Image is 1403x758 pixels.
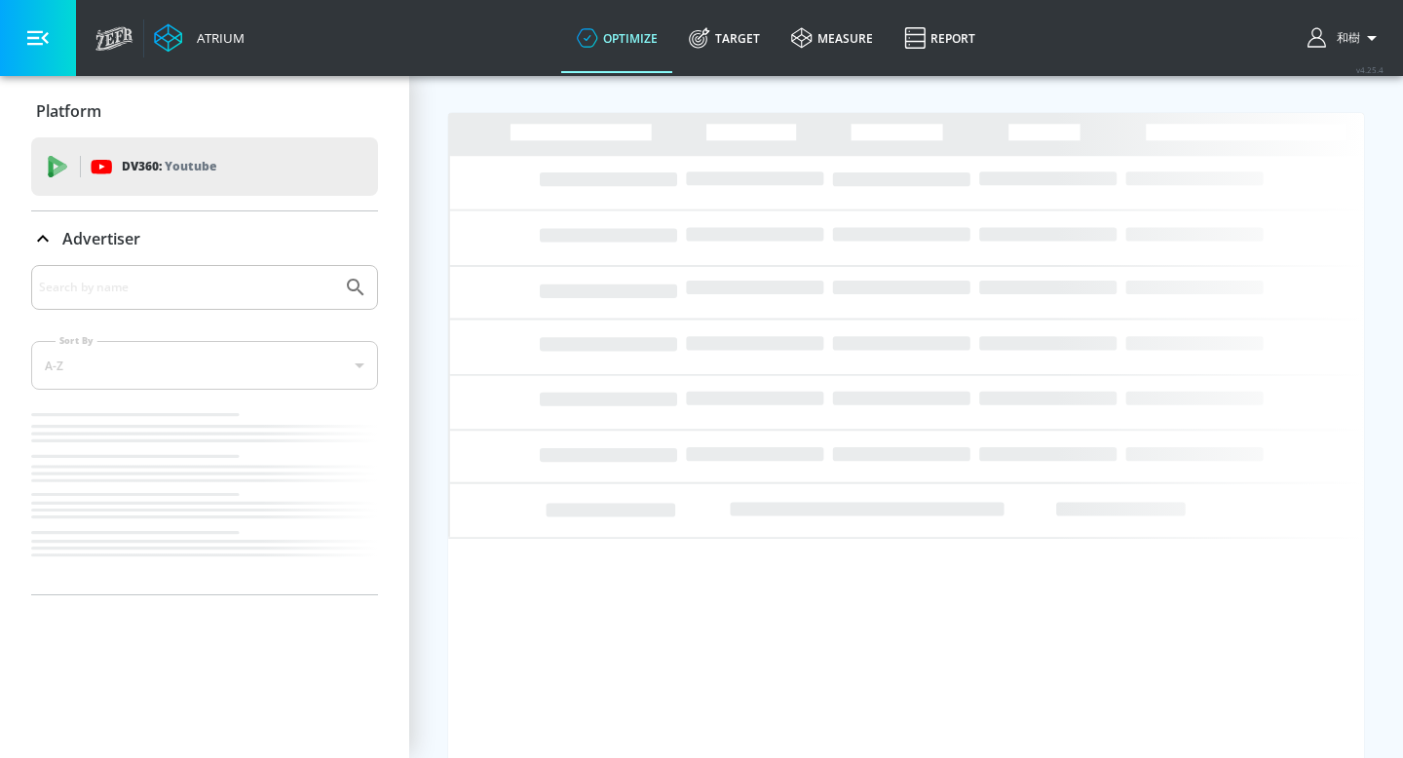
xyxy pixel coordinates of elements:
a: measure [776,3,889,73]
div: DV360: Youtube [31,137,378,196]
button: 和樹 [1308,26,1384,50]
a: Target [673,3,776,73]
a: Report [889,3,991,73]
nav: list of Advertiser [31,405,378,594]
input: Search by name [39,275,334,300]
div: Advertiser [31,265,378,594]
p: DV360: [122,156,216,177]
p: Advertiser [62,228,140,249]
p: Platform [36,100,101,122]
div: Platform [31,84,378,138]
span: v 4.25.4 [1356,64,1384,75]
p: Youtube [165,156,216,176]
span: login as: kazuki.hashioka@mbk-digital.co.jp [1329,30,1360,47]
a: optimize [561,3,673,73]
div: Atrium [189,29,245,47]
div: A-Z [31,341,378,390]
a: Atrium [154,23,245,53]
label: Sort By [56,334,97,347]
div: Advertiser [31,211,378,266]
